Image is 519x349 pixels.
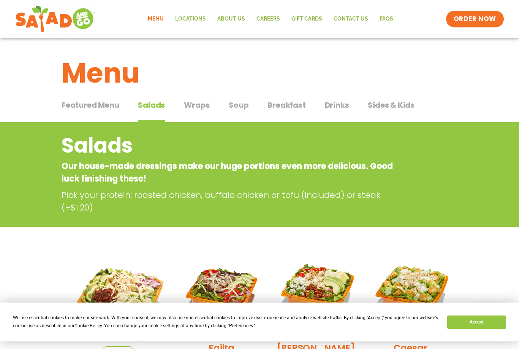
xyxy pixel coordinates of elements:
[369,253,452,336] img: Product photo for Caesar Salad
[142,10,399,28] nav: Menu
[169,10,212,28] a: Locations
[138,99,165,111] span: Salads
[368,99,415,111] span: Sides & Kids
[374,10,399,28] a: FAQs
[62,160,396,185] p: Our house-made dressings make our huge portions even more delicious. Good luck finishing these!
[229,99,248,111] span: Soup
[62,99,119,111] span: Featured Menu
[446,11,504,27] a: ORDER NOW
[328,10,374,28] a: Contact Us
[274,253,357,336] img: Product photo for Cobb Salad
[325,99,349,111] span: Drinks
[286,10,328,28] a: GIFT CARDS
[62,130,396,161] h2: Salads
[212,10,251,28] a: About Us
[62,189,400,214] p: Pick your protein: roasted chicken, buffalo chicken or tofu (included) or steak (+$1.20)
[74,323,102,328] span: Cookie Policy
[454,14,496,24] span: ORDER NOW
[267,99,305,111] span: Breakfast
[184,99,210,111] span: Wraps
[251,10,286,28] a: Careers
[229,323,253,328] span: Preferences
[15,4,95,34] img: new-SAG-logo-768×292
[13,314,438,330] div: We use essential cookies to make our site work. With your consent, we may also use non-essential ...
[142,10,169,28] a: Menu
[62,97,457,123] div: Tabbed content
[180,253,263,336] img: Product photo for Fajita Salad
[62,53,457,94] h1: Menu
[447,316,506,329] button: Accept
